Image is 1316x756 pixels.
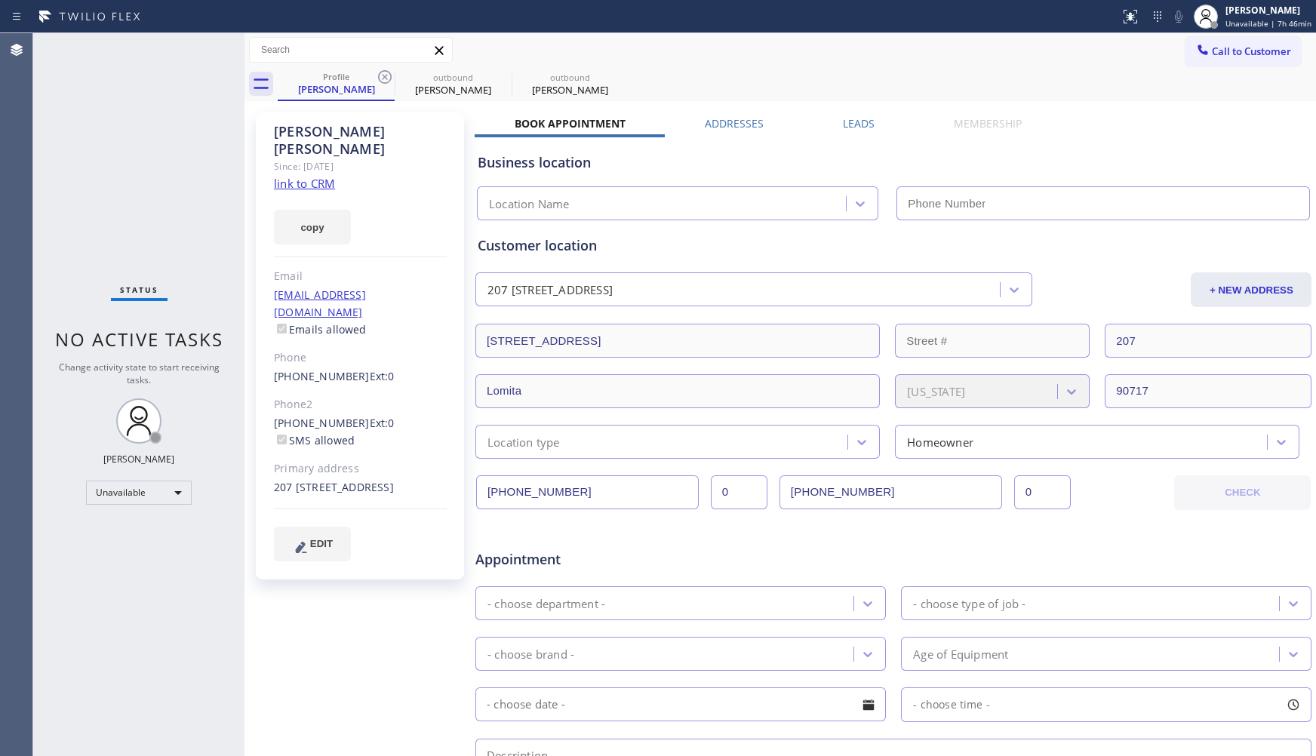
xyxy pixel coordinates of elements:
[274,123,447,158] div: [PERSON_NAME] [PERSON_NAME]
[1014,475,1071,509] input: Ext. 2
[478,235,1309,256] div: Customer location
[913,595,1025,612] div: - choose type of job -
[279,71,393,82] div: Profile
[478,152,1309,173] div: Business location
[370,416,395,430] span: Ext: 0
[250,38,452,62] input: Search
[277,435,287,444] input: SMS allowed
[843,116,875,131] label: Leads
[274,158,447,175] div: Since: [DATE]
[86,481,192,505] div: Unavailable
[907,433,973,450] div: Homeowner
[1168,6,1189,27] button: Mute
[279,67,393,100] div: Patricia Tucker
[277,324,287,333] input: Emails allowed
[274,268,447,285] div: Email
[274,322,367,337] label: Emails allowed
[476,475,699,509] input: Phone Number
[1212,45,1291,58] span: Call to Customer
[396,67,510,101] div: Lisa Tran
[396,83,510,97] div: [PERSON_NAME]
[954,116,1022,131] label: Membership
[1191,272,1311,307] button: + NEW ADDRESS
[513,83,627,97] div: [PERSON_NAME]
[515,116,626,131] label: Book Appointment
[59,361,220,386] span: Change activity state to start receiving tasks.
[274,349,447,367] div: Phone
[274,433,355,447] label: SMS allowed
[513,67,627,101] div: Shan K
[489,195,570,213] div: Location Name
[913,645,1008,662] div: Age of Equipment
[274,479,447,496] div: 207 [STREET_ADDRESS]
[1185,37,1301,66] button: Call to Customer
[1105,374,1311,408] input: ZIP
[779,475,1002,509] input: Phone Number 2
[487,595,605,612] div: - choose department -
[396,72,510,83] div: outbound
[513,72,627,83] div: outbound
[274,396,447,413] div: Phone2
[274,287,366,319] a: [EMAIL_ADDRESS][DOMAIN_NAME]
[913,697,990,711] span: - choose time -
[1225,18,1311,29] span: Unavailable | 7h 46min
[310,538,333,549] span: EDIT
[487,281,613,299] div: 207 [STREET_ADDRESS]
[475,374,880,408] input: City
[274,210,351,244] button: copy
[274,176,335,191] a: link to CRM
[55,327,223,352] span: No active tasks
[274,460,447,478] div: Primary address
[487,645,574,662] div: - choose brand -
[705,116,764,131] label: Addresses
[120,284,158,295] span: Status
[279,82,393,96] div: [PERSON_NAME]
[487,433,560,450] div: Location type
[896,186,1310,220] input: Phone Number
[475,549,752,570] span: Appointment
[274,369,370,383] a: [PHONE_NUMBER]
[274,527,351,561] button: EDIT
[711,475,767,509] input: Ext.
[475,687,886,721] input: - choose date -
[274,416,370,430] a: [PHONE_NUMBER]
[370,369,395,383] span: Ext: 0
[1105,324,1311,358] input: Apt. #
[103,453,174,466] div: [PERSON_NAME]
[1225,4,1311,17] div: [PERSON_NAME]
[1174,475,1311,510] button: CHECK
[475,324,880,358] input: Address
[895,324,1090,358] input: Street #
